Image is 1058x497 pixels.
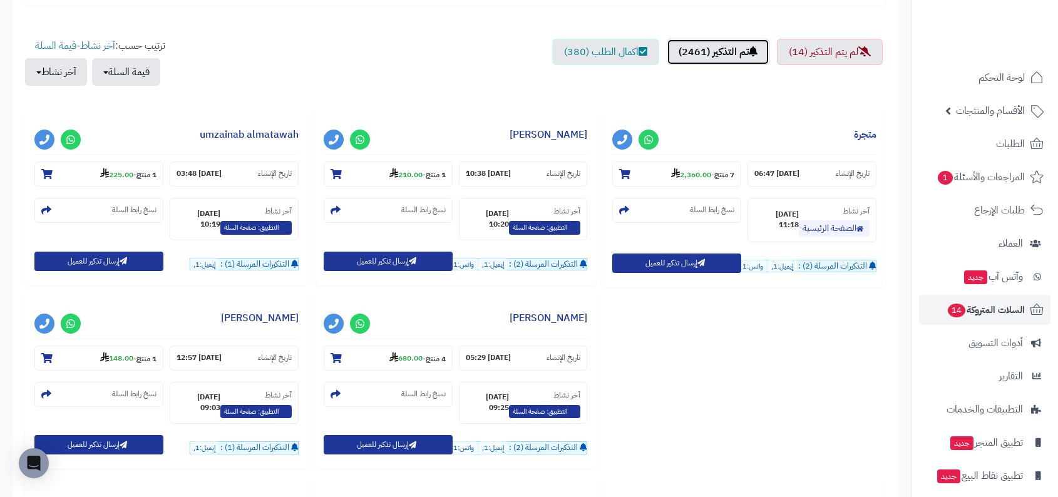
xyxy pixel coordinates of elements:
small: تاريخ الإنشاء [547,352,580,363]
a: تم التذكير (2461) [667,39,769,65]
section: نسخ رابط السلة [612,198,741,223]
small: نسخ رابط السلة [401,389,446,399]
span: جديد [950,436,973,450]
span: التذكيرات المرسلة (1) : [220,441,289,453]
button: قيمة السلة [92,58,160,86]
strong: [DATE] 09:03 [177,392,220,413]
strong: [DATE] 03:48 [177,168,222,179]
ul: ترتيب حسب: - [25,39,165,86]
span: التذكيرات المرسلة (2) : [509,258,578,270]
strong: [DATE] 11:18 [754,209,799,230]
strong: 7 منتج [714,169,734,180]
button: إرسال تذكير للعميل [34,252,163,271]
span: التذكيرات المرسلة (1) : [220,258,289,270]
small: نسخ رابط السلة [401,205,446,215]
span: التطبيق: صفحة السلة [220,405,292,419]
a: طلبات الإرجاع [919,195,1050,225]
small: نسخ رابط السلة [112,389,157,399]
section: نسخ رابط السلة [34,382,163,407]
section: 1 منتج-148.00 [34,346,163,371]
span: أدوات التسويق [968,334,1023,352]
span: التطبيقات والخدمات [947,401,1023,418]
span: طلبات الإرجاع [974,202,1025,219]
small: آخر نشاط [553,389,580,401]
section: نسخ رابط السلة [324,382,453,407]
a: آخر نشاط [80,38,115,53]
strong: [DATE] 12:57 [177,352,222,363]
strong: [DATE] 10:19 [177,208,220,230]
strong: [DATE] 10:20 [466,208,510,230]
span: التذكيرات المرسلة (2) : [509,441,578,453]
span: واتس:1 [450,258,477,271]
section: 1 منتج-225.00 [34,161,163,187]
span: العملاء [999,235,1023,252]
small: - [389,352,446,364]
small: تاريخ الإنشاء [836,168,870,179]
span: المراجعات والأسئلة [937,168,1025,186]
span: واتس:1 [739,260,766,273]
a: اكمال الطلب (380) [552,39,659,65]
span: جديد [964,270,987,284]
a: تطبيق نقاط البيعجديد [919,461,1050,491]
span: تطبيق نقاط البيع [936,467,1023,484]
span: إيميل:1, [479,258,507,271]
span: التذكيرات المرسلة (2) : [798,260,867,272]
span: لوحة التحكم [978,69,1025,86]
a: السلات المتروكة14 [919,295,1050,325]
span: وآتس آب [963,268,1023,285]
a: المراجعات والأسئلة1 [919,162,1050,192]
span: تطبيق المتجر [949,434,1023,451]
button: إرسال تذكير للعميل [34,435,163,454]
section: نسخ رابط السلة [324,198,453,223]
a: لوحة التحكم [919,63,1050,93]
small: - [389,168,446,180]
span: الطلبات [996,135,1025,153]
span: جديد [937,469,960,483]
a: وآتس آبجديد [919,262,1050,292]
strong: 1 منتج [426,169,446,180]
div: Open Intercom Messenger [19,448,49,478]
section: 4 منتج-680.00 [324,346,453,371]
a: التقارير [919,361,1050,391]
section: 7 منتج-2,360.00 [612,161,741,187]
small: آخر نشاط [553,205,580,217]
strong: 1 منتج [136,352,157,364]
span: إيميل:1, [479,441,507,454]
span: 14 [948,304,965,317]
a: التطبيقات والخدمات [919,394,1050,424]
span: السلات المتروكة [947,301,1025,319]
a: لم يتم التذكير (14) [777,39,883,65]
span: إيميل:1, [190,258,218,271]
small: تاريخ الإنشاء [258,352,292,363]
small: آخر نشاط [843,205,870,217]
span: التطبيق: صفحة السلة [509,221,580,235]
small: - [100,352,157,364]
strong: [DATE] 09:25 [466,392,510,413]
strong: 680.00 [389,352,423,364]
a: الصفحة الرئيسية [799,220,870,237]
small: نسخ رابط السلة [690,205,734,215]
a: أدوات التسويق [919,328,1050,358]
img: logo-2.png [973,35,1046,61]
strong: 1 منتج [136,169,157,180]
span: التطبيق: صفحة السلة [220,221,292,235]
strong: [DATE] 10:38 [466,168,511,179]
a: قيمة السلة [35,38,76,53]
small: آخر نشاط [265,205,292,217]
a: الطلبات [919,129,1050,159]
span: التقارير [999,367,1023,385]
strong: 210.00 [389,169,423,180]
button: إرسال تذكير للعميل [324,252,453,271]
strong: 225.00 [100,169,133,180]
small: تاريخ الإنشاء [258,168,292,179]
small: نسخ رابط السلة [112,205,157,215]
button: آخر نشاط [25,58,87,86]
a: تطبيق المتجرجديد [919,428,1050,458]
small: - [671,168,734,180]
small: تاريخ الإنشاء [547,168,580,179]
span: 1 [938,171,953,185]
strong: 4 منتج [426,352,446,364]
a: [PERSON_NAME] [221,310,299,325]
section: نسخ رابط السلة [34,198,163,223]
small: - [100,168,157,180]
